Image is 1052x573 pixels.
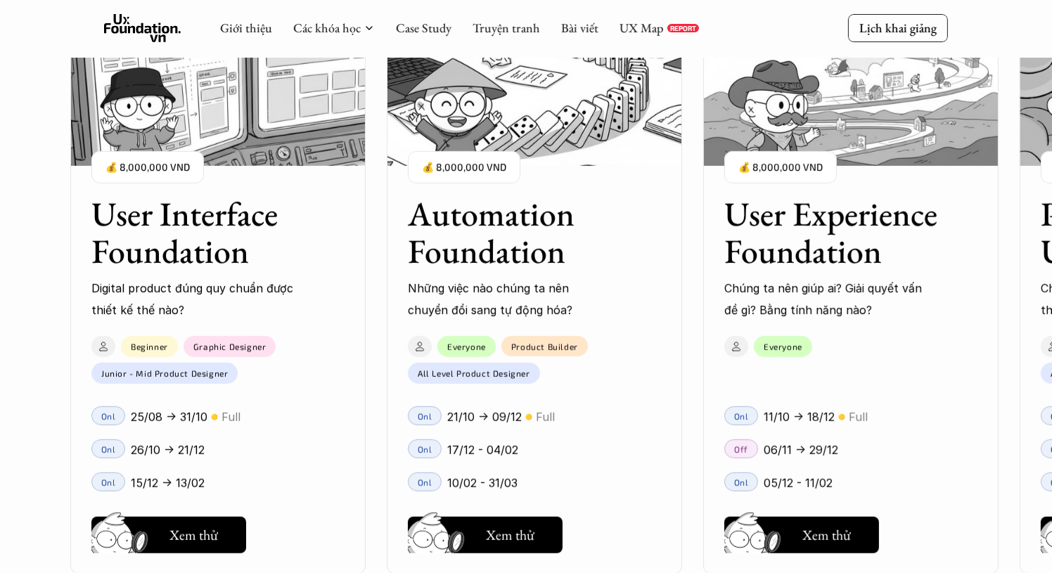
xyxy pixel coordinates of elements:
[91,517,246,553] button: Xem thử
[734,444,748,453] p: Off
[849,406,868,427] p: Full
[724,195,942,270] h3: User Experience Foundation
[396,20,451,36] a: Case Study
[131,342,168,352] p: Beginner
[105,158,190,177] p: 💰 8,000,000 VND
[734,477,749,487] p: Onl
[408,517,563,553] button: Xem thử
[418,368,530,378] p: All Level Product Designer
[91,195,309,270] h3: User Interface Foundation
[408,511,563,553] a: Xem thử
[91,511,246,553] a: Xem thử
[764,342,802,352] p: Everyone
[131,439,205,461] p: 26/10 -> 21/12
[447,406,522,427] p: 21/10 -> 09/12
[764,472,833,494] p: 05/12 - 11/02
[620,20,664,36] a: UX Map
[447,472,518,494] p: 10/02 - 31/03
[802,525,851,545] h5: Xem thử
[667,24,699,32] a: REPORT
[418,444,432,453] p: Onl
[561,20,598,36] a: Bài viết
[418,477,432,487] p: Onl
[525,412,532,423] p: 🟡
[764,439,838,461] p: 06/11 -> 29/12
[724,511,879,553] a: Xem thử
[293,20,361,36] a: Các khóa học
[101,368,228,378] p: Junior - Mid Product Designer
[211,412,218,423] p: 🟡
[670,24,696,32] p: REPORT
[447,342,486,352] p: Everyone
[91,278,295,321] p: Digital product đúng quy chuẩn được thiết kế thế nào?
[511,341,578,351] p: Product Builder
[734,411,749,420] p: Onl
[838,412,845,423] p: 🟡
[724,278,928,321] p: Chúng ta nên giúp ai? Giải quyết vấn đề gì? Bằng tính năng nào?
[222,406,240,427] p: Full
[131,406,207,427] p: 25/08 -> 31/10
[131,472,205,494] p: 15/12 -> 13/02
[418,411,432,420] p: Onl
[447,439,518,461] p: 17/12 - 04/02
[422,158,506,177] p: 💰 8,000,000 VND
[473,20,540,36] a: Truyện tranh
[738,158,823,177] p: 💰 8,000,000 VND
[724,517,879,553] button: Xem thử
[486,525,534,545] h5: Xem thử
[169,525,218,545] h5: Xem thử
[408,278,612,321] p: Những việc nào chúng ta nên chuyển đổi sang tự động hóa?
[408,195,626,270] h3: Automation Foundation
[848,14,948,41] a: Lịch khai giảng
[193,342,267,352] p: Graphic Designer
[764,406,835,427] p: 11/10 -> 18/12
[536,406,555,427] p: Full
[220,20,272,36] a: Giới thiệu
[859,20,937,36] p: Lịch khai giảng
